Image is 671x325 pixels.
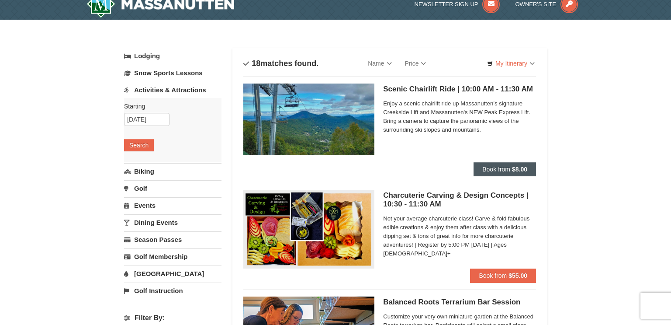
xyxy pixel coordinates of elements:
span: Not your average charcuterie class! Carve & fold fabulous edible creations & enjoy them after cla... [383,214,536,258]
span: Owner's Site [515,1,557,7]
span: Enjoy a scenic chairlift ride up Massanutten’s signature Creekside Lift and Massanutten's NEW Pea... [383,99,536,134]
button: Book from $8.00 [474,162,536,176]
strong: $8.00 [512,166,527,173]
a: Activities & Attractions [124,82,221,98]
h5: Charcuterie Carving & Design Concepts | 10:30 - 11:30 AM [383,191,536,209]
button: Search [124,139,154,151]
a: Name [361,55,398,72]
a: Price [398,55,433,72]
span: Book from [479,272,507,279]
a: Events [124,197,221,213]
img: 24896431-1-a2e2611b.jpg [243,84,374,155]
a: Golf Membership [124,248,221,265]
h5: Scenic Chairlift Ride | 10:00 AM - 11:30 AM [383,85,536,94]
img: 18871151-79-7a7e7977.png [243,190,374,268]
span: Newsletter Sign Up [415,1,478,7]
h5: Balanced Roots Terrarium Bar Session [383,298,536,307]
a: Newsletter Sign Up [415,1,500,7]
a: Golf [124,180,221,196]
strong: $55.00 [508,272,527,279]
a: Snow Sports Lessons [124,65,221,81]
a: Season Passes [124,231,221,248]
a: Dining Events [124,214,221,231]
a: My Itinerary [481,57,540,70]
button: Book from $55.00 [470,269,536,283]
h4: matches found. [243,59,318,68]
label: Starting [124,102,215,111]
a: Owner's Site [515,1,578,7]
span: 18 [252,59,260,68]
h4: Filter By: [124,314,221,322]
a: Biking [124,163,221,179]
span: Book from [482,166,510,173]
a: Golf Instruction [124,283,221,299]
a: [GEOGRAPHIC_DATA] [124,266,221,282]
a: Lodging [124,48,221,64]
